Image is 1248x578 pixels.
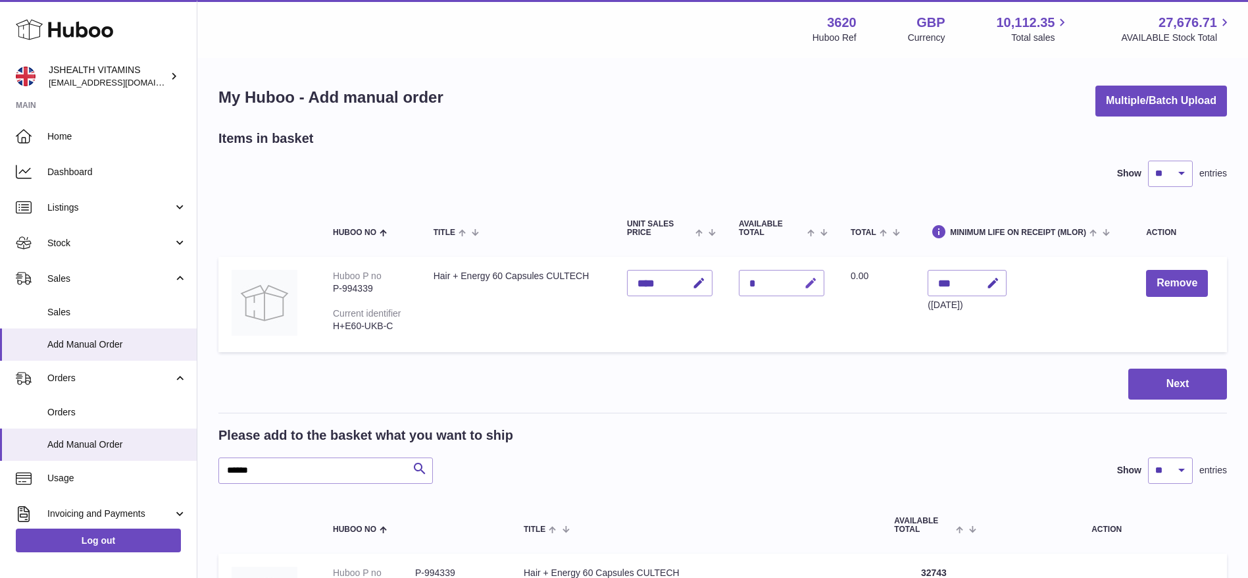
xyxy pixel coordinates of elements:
span: [EMAIL_ADDRESS][DOMAIN_NAME] [49,77,193,88]
span: AVAILABLE Stock Total [1121,32,1232,44]
h1: My Huboo - Add manual order [218,87,443,108]
strong: 3620 [827,14,857,32]
label: Show [1117,167,1141,180]
span: entries [1199,167,1227,180]
button: Next [1128,369,1227,400]
div: JSHEALTH VITAMINS [49,64,167,89]
div: Action [1146,228,1214,237]
span: entries [1199,464,1227,477]
div: Currency [908,32,945,44]
h2: Please add to the basket what you want to ship [218,427,513,444]
span: Home [47,130,187,143]
div: Huboo Ref [812,32,857,44]
span: Total sales [1011,32,1070,44]
span: Huboo no [333,525,376,534]
img: Hair + Energy 60 Capsules CULTECH [232,270,297,336]
td: Hair + Energy 60 Capsules CULTECH [420,257,614,352]
div: ([DATE]) [928,299,1007,311]
div: Current identifier [333,308,401,319]
h2: Items in basket [218,130,314,147]
span: Dashboard [47,166,187,178]
span: Title [434,228,455,237]
div: H+E60-UKB-C [333,320,407,332]
span: 0.00 [851,271,868,281]
span: AVAILABLE Total [894,517,953,534]
a: Log out [16,529,181,552]
span: Title [524,525,545,534]
span: Minimum Life On Receipt (MLOR) [950,228,1086,237]
button: Remove [1146,270,1208,297]
img: internalAdmin-3620@internal.huboo.com [16,66,36,86]
span: Invoicing and Payments [47,508,173,520]
span: Total [851,228,876,237]
span: 10,112.35 [996,14,1055,32]
div: P-994339 [333,282,407,295]
button: Multiple/Batch Upload [1095,86,1227,117]
span: Listings [47,201,173,214]
label: Show [1117,464,1141,477]
span: Sales [47,306,187,319]
span: Orders [47,372,173,384]
span: Add Manual Order [47,338,187,351]
a: 10,112.35 Total sales [996,14,1070,44]
span: Orders [47,406,187,419]
span: Usage [47,472,187,485]
strong: GBP [916,14,945,32]
span: 27,676.71 [1159,14,1217,32]
a: 27,676.71 AVAILABLE Stock Total [1121,14,1232,44]
span: Sales [47,273,173,285]
span: Add Manual Order [47,438,187,451]
span: Unit Sales Price [627,220,692,237]
span: AVAILABLE Total [739,220,804,237]
th: Action [986,504,1227,547]
span: Huboo no [333,228,376,237]
div: Huboo P no [333,271,382,281]
span: Stock [47,237,173,250]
